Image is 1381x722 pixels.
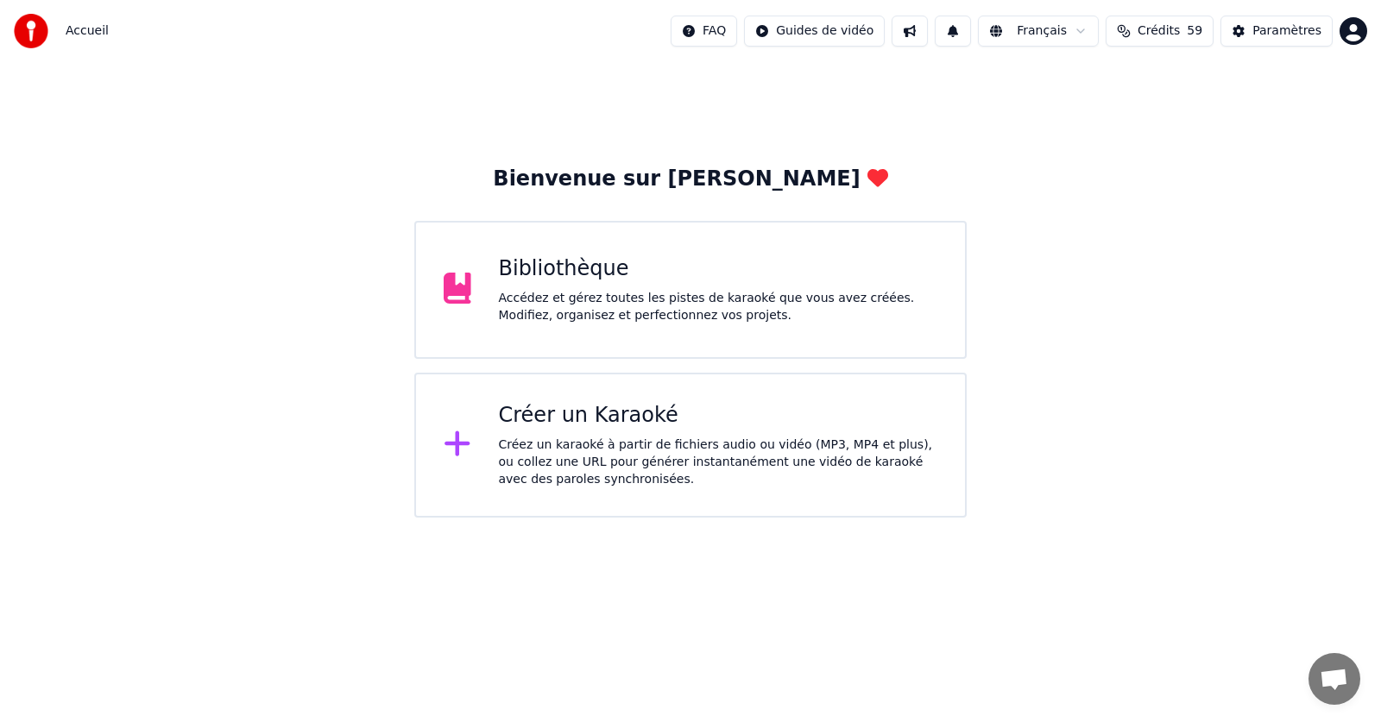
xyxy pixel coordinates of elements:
[14,14,48,48] img: youka
[499,290,938,324] div: Accédez et gérez toutes les pistes de karaoké que vous avez créées. Modifiez, organisez et perfec...
[493,166,887,193] div: Bienvenue sur [PERSON_NAME]
[1106,16,1214,47] button: Crédits59
[1252,22,1321,40] div: Paramètres
[499,255,938,283] div: Bibliothèque
[1187,22,1202,40] span: 59
[671,16,737,47] button: FAQ
[1138,22,1180,40] span: Crédits
[1308,653,1360,705] a: Ouvrir le chat
[744,16,885,47] button: Guides de vidéo
[499,402,938,430] div: Créer un Karaoké
[66,22,109,40] nav: breadcrumb
[66,22,109,40] span: Accueil
[1220,16,1333,47] button: Paramètres
[499,436,938,488] div: Créez un karaoké à partir de fichiers audio ou vidéo (MP3, MP4 et plus), ou collez une URL pour g...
